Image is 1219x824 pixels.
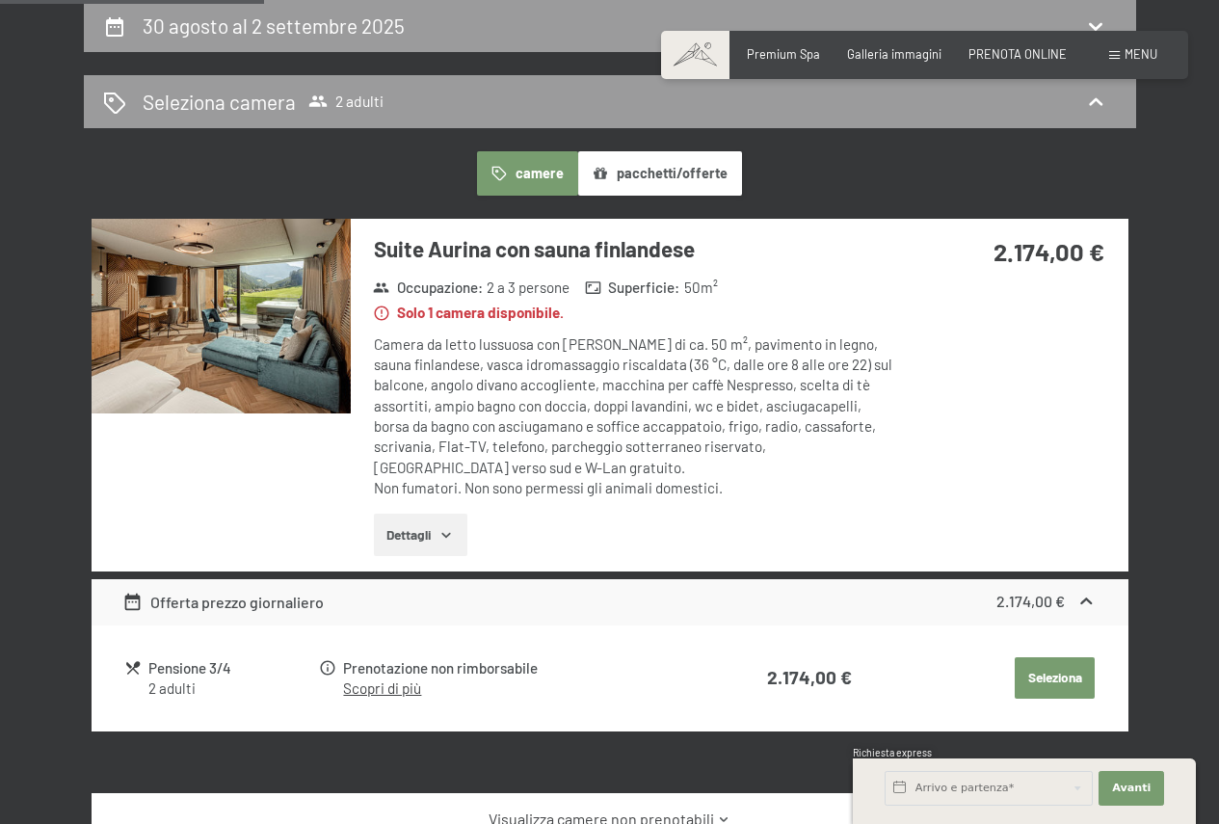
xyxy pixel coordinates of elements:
span: Avanti [1112,781,1151,796]
a: Galleria immagini [847,46,941,62]
strong: Superficie : [585,278,680,298]
a: Premium Spa [747,46,820,62]
div: Offerta prezzo giornaliero2.174,00 € [92,579,1128,625]
a: PRENOTA ONLINE [968,46,1067,62]
span: Menu [1125,46,1157,62]
button: Dettagli [374,514,467,556]
h3: Suite Aurina con sauna finlandese [374,234,895,264]
img: mss_renderimg.php [92,219,351,413]
strong: Occupazione : [373,278,483,298]
div: Offerta prezzo giornaliero [122,591,324,614]
strong: 2.174,00 € [996,592,1065,610]
div: Prenotazione non rimborsabile [343,657,704,679]
strong: 2.174,00 € [994,236,1104,266]
button: camere [477,151,577,196]
span: 2 a 3 persone [487,278,570,298]
button: Avanti [1099,771,1164,806]
div: Pensione 3/4 [148,657,317,679]
strong: Solo 1 camera disponibile. [373,303,564,323]
span: 2 adulti [308,92,384,111]
strong: 2.174,00 € [767,666,852,688]
button: Seleziona [1015,657,1095,700]
span: 50 m² [684,278,718,298]
h2: 30 agosto al 2 settembre 2025 [143,13,405,38]
button: pacchetti/offerte [578,151,742,196]
div: 2 adulti [148,678,317,699]
span: Richiesta express [853,747,932,758]
div: Camera da letto lussuosa con [PERSON_NAME] di ca. 50 m², pavimento in legno, sauna finlandese, va... [374,334,895,498]
h2: Seleziona camera [143,88,296,116]
a: Scopri di più [343,679,421,697]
